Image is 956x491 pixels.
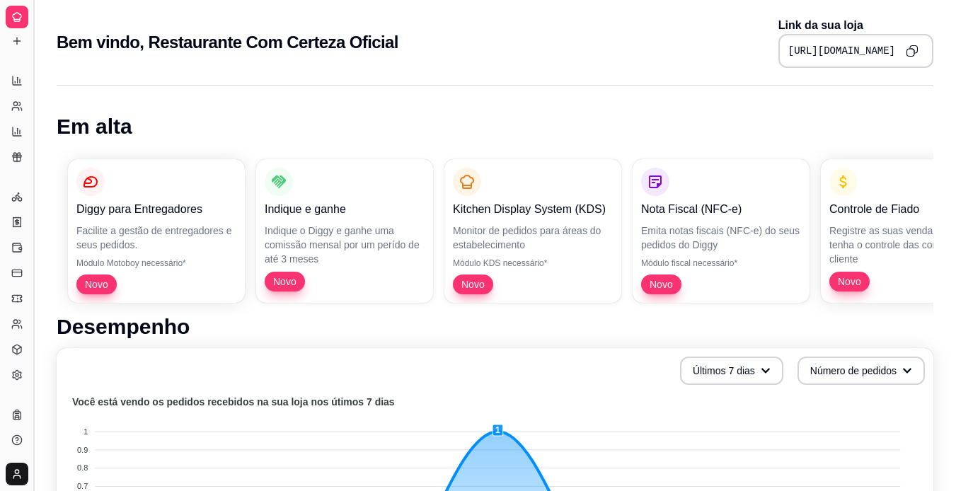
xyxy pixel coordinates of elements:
[641,258,801,269] p: Módulo fiscal necessário*
[832,275,867,289] span: Novo
[267,275,302,289] span: Novo
[641,224,801,252] p: Emita notas fiscais (NFC-e) do seus pedidos do Diggy
[680,357,783,385] button: Últimos 7 dias
[641,201,801,218] p: Nota Fiscal (NFC-e)
[265,201,425,218] p: Indique e ganhe
[453,258,613,269] p: Módulo KDS necessário*
[77,446,88,454] tspan: 0.9
[644,277,679,291] span: Novo
[797,357,925,385] button: Número de pedidos
[57,114,933,139] h1: Em alta
[77,482,88,490] tspan: 0.7
[76,258,236,269] p: Módulo Motoboy necessário*
[633,159,810,303] button: Nota Fiscal (NFC-e)Emita notas fiscais (NFC-e) do seus pedidos do DiggyMódulo fiscal necessário*Novo
[265,224,425,266] p: Indique o Diggy e ganhe uma comissão mensal por um perído de até 3 meses
[76,201,236,218] p: Diggy para Entregadores
[76,224,236,252] p: Facilite a gestão de entregadores e seus pedidos.
[778,17,933,34] p: Link da sua loja
[57,314,933,340] h1: Desempenho
[79,277,114,291] span: Novo
[72,396,395,408] text: Você está vendo os pedidos recebidos na sua loja nos útimos 7 dias
[901,40,923,62] button: Copy to clipboard
[256,159,433,303] button: Indique e ganheIndique o Diggy e ganhe uma comissão mensal por um perído de até 3 mesesNovo
[444,159,621,303] button: Kitchen Display System (KDS)Monitor de pedidos para áreas do estabelecimentoMódulo KDS necessário...
[68,159,245,303] button: Diggy para EntregadoresFacilite a gestão de entregadores e seus pedidos.Módulo Motoboy necessário...
[57,31,398,54] h2: Bem vindo, Restaurante Com Certeza Oficial
[788,44,895,58] pre: [URL][DOMAIN_NAME]
[83,427,88,436] tspan: 1
[453,201,613,218] p: Kitchen Display System (KDS)
[456,277,490,291] span: Novo
[77,463,88,472] tspan: 0.8
[453,224,613,252] p: Monitor de pedidos para áreas do estabelecimento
